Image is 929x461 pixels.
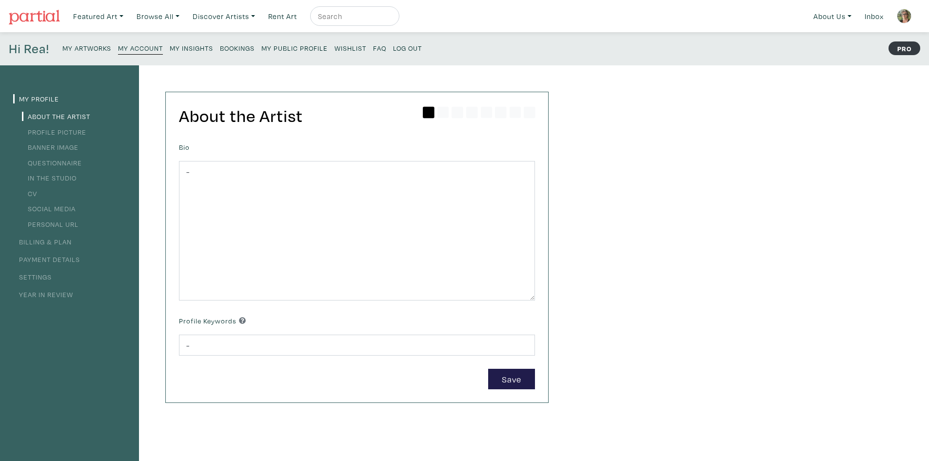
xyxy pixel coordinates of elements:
a: Payment Details [13,255,80,264]
a: About the Artist [22,112,90,121]
a: Discover Artists [188,6,259,26]
a: Inbox [860,6,888,26]
button: Save [488,369,535,390]
small: My Insights [170,43,213,53]
strong: PRO [889,41,920,55]
a: My Insights [170,41,213,54]
a: My Public Profile [261,41,328,54]
a: My Profile [13,94,59,103]
a: About Us [809,6,856,26]
small: Log Out [393,43,422,53]
a: My Artworks [62,41,111,54]
a: Settings [13,272,52,281]
a: Billing & Plan [13,237,72,246]
a: Profile Picture [22,127,86,137]
small: Wishlist [335,43,366,53]
a: In the Studio [22,173,77,182]
textarea: - [179,161,535,301]
small: My Artworks [62,43,111,53]
a: Wishlist [335,41,366,54]
a: Year in Review [13,290,73,299]
a: Bookings [220,41,255,54]
small: FAQ [373,43,386,53]
small: Bookings [220,43,255,53]
input: Comma-separated keywords that best describe you and your work. [179,335,535,356]
h4: Hi Rea! [9,41,49,57]
a: CV [22,189,37,198]
label: Profile Keywords [179,316,246,326]
a: Questionnaire [22,158,82,167]
a: My Account [118,41,163,55]
a: Social Media [22,204,76,213]
small: My Account [118,43,163,53]
label: Bio [179,142,190,153]
a: Featured Art [69,6,128,26]
small: My Public Profile [261,43,328,53]
a: Log Out [393,41,422,54]
h2: About the Artist [179,105,535,126]
img: phpThumb.php [897,9,911,23]
a: Rent Art [264,6,301,26]
a: Browse All [132,6,184,26]
input: Search [317,10,390,22]
a: Personal URL [22,220,79,229]
a: Banner Image [22,142,79,152]
a: FAQ [373,41,386,54]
